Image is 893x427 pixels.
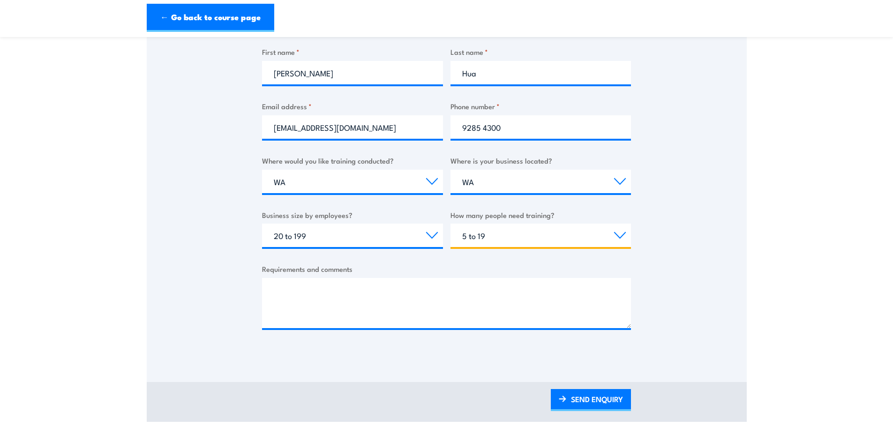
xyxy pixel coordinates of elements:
[147,4,274,32] a: ← Go back to course page
[262,155,443,166] label: Where would you like training conducted?
[262,210,443,220] label: Business size by employees?
[450,155,631,166] label: Where is your business located?
[551,389,631,411] a: SEND ENQUIRY
[262,46,443,57] label: First name
[262,101,443,112] label: Email address
[262,263,631,274] label: Requirements and comments
[450,46,631,57] label: Last name
[450,101,631,112] label: Phone number
[450,210,631,220] label: How many people need training?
